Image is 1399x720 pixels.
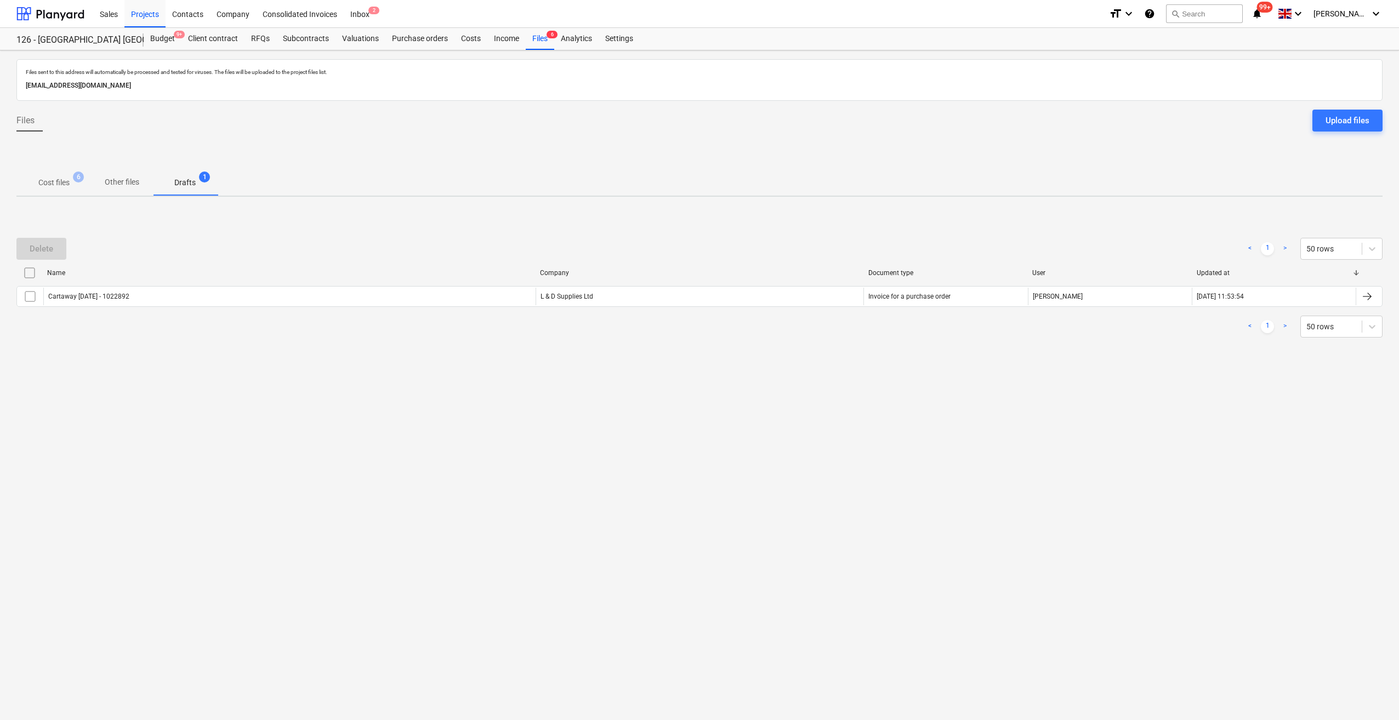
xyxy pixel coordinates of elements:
div: Upload files [1326,113,1369,128]
a: Costs [454,28,487,50]
a: Previous page [1243,320,1256,333]
a: Previous page [1243,242,1256,255]
a: Subcontracts [276,28,335,50]
p: Drafts [174,177,196,188]
div: Name [47,269,531,277]
a: Valuations [335,28,385,50]
div: Company [540,269,860,277]
a: Page 1 is your current page [1261,320,1274,333]
p: Files sent to this address will automatically be processed and tested for viruses. The files will... [26,68,1373,76]
a: Income [487,28,526,50]
span: 6 [547,31,558,38]
span: Files [16,114,35,127]
p: Cost files [38,177,70,188]
span: 2 [368,7,379,14]
div: 126 - [GEOGRAPHIC_DATA] [GEOGRAPHIC_DATA] [16,35,130,46]
p: [EMAIL_ADDRESS][DOMAIN_NAME] [26,80,1373,92]
div: Cartaway [DATE] - 1022892 [48,293,129,300]
p: Other files [105,176,139,188]
a: Page 1 is your current page [1261,242,1274,255]
iframe: Chat Widget [1344,667,1399,720]
span: [PERSON_NAME] [1313,9,1368,18]
i: format_size [1109,7,1122,20]
div: Budget [144,28,181,50]
div: Files [526,28,554,50]
div: L & D Supplies Ltd [536,288,864,305]
a: Analytics [554,28,599,50]
i: notifications [1252,7,1262,20]
a: Files6 [526,28,554,50]
a: Next page [1278,320,1292,333]
i: Knowledge base [1144,7,1155,20]
div: Updated at [1197,269,1352,277]
span: 9+ [174,31,185,38]
button: Search [1166,4,1243,23]
div: User [1032,269,1188,277]
a: Budget9+ [144,28,181,50]
span: 1 [199,172,210,182]
div: [DATE] 11:53:54 [1197,293,1244,300]
button: Upload files [1312,110,1383,132]
a: RFQs [244,28,276,50]
div: Invoice for a purchase order [868,293,951,300]
span: 99+ [1257,2,1273,13]
div: [PERSON_NAME] [1028,288,1192,305]
div: Document type [868,269,1024,277]
a: Settings [599,28,640,50]
i: keyboard_arrow_down [1122,7,1135,20]
i: keyboard_arrow_down [1369,7,1383,20]
a: Client contract [181,28,244,50]
a: Purchase orders [385,28,454,50]
span: 6 [73,172,84,182]
i: keyboard_arrow_down [1292,7,1305,20]
a: Next page [1278,242,1292,255]
span: search [1171,9,1180,18]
